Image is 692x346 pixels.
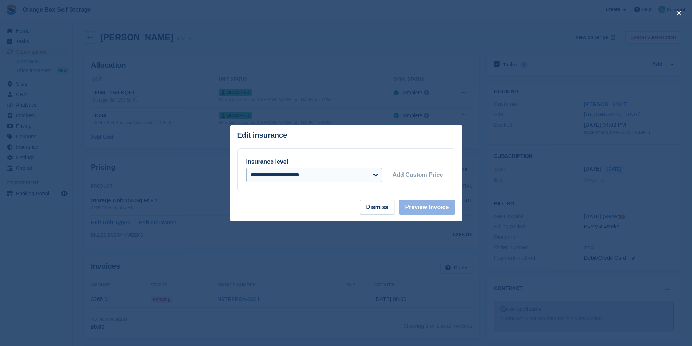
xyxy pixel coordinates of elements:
button: close [673,7,685,19]
p: Edit insurance [237,131,287,139]
button: Dismiss [360,200,394,215]
button: Add Custom Price [387,168,449,182]
label: Insurance level [246,159,288,165]
button: Preview Invoice [399,200,455,215]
